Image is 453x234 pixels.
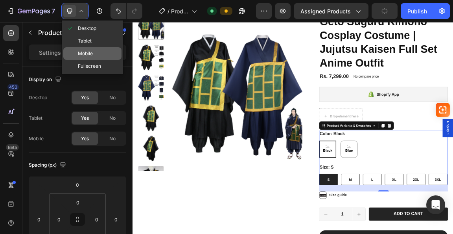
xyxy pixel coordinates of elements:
[311,186,326,193] span: Blue
[91,214,103,225] input: 0px
[274,74,319,86] div: Rs. 7,299.00
[109,115,116,122] span: No
[168,7,169,15] span: /
[29,74,63,85] div: Display on
[274,209,296,219] legend: Size: S
[109,135,116,142] span: No
[52,6,55,16] p: 7
[110,214,122,225] input: 0
[38,28,105,37] p: Product Variants & Swatches
[81,135,89,142] span: Yes
[81,115,89,122] span: Yes
[3,3,59,19] button: 7
[70,179,85,191] input: 0
[359,102,392,111] div: Shopify App
[78,62,101,70] span: Fullscreen
[291,136,332,142] div: Drop element here
[29,160,68,171] div: Spacing (px)
[53,214,65,225] input: 0px
[6,144,19,150] div: Beta
[133,22,453,234] iframe: Design area
[81,94,89,101] span: Yes
[29,135,44,142] div: Mobile
[109,94,116,101] span: No
[29,94,47,101] div: Desktop
[110,3,142,19] div: Undo/Redo
[401,3,434,19] button: Publish
[294,3,368,19] button: Assigned Products
[171,7,188,15] span: Product Page - [DATE] 15:16:56
[325,78,363,82] p: No compare price
[33,214,45,225] input: 0
[29,115,42,122] div: Tablet
[78,50,93,58] span: Mobile
[284,149,352,156] div: Product Variants & Swatches
[426,195,445,214] div: Open Intercom Messenger
[78,37,92,45] span: Tablet
[70,197,86,208] input: 0px
[274,160,313,170] legend: Color: Black
[7,84,19,90] div: 450
[78,24,96,32] span: Desktop
[39,48,61,57] p: Settings
[300,7,351,15] span: Assigned Products
[407,7,427,15] div: Publish
[279,186,296,193] span: Black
